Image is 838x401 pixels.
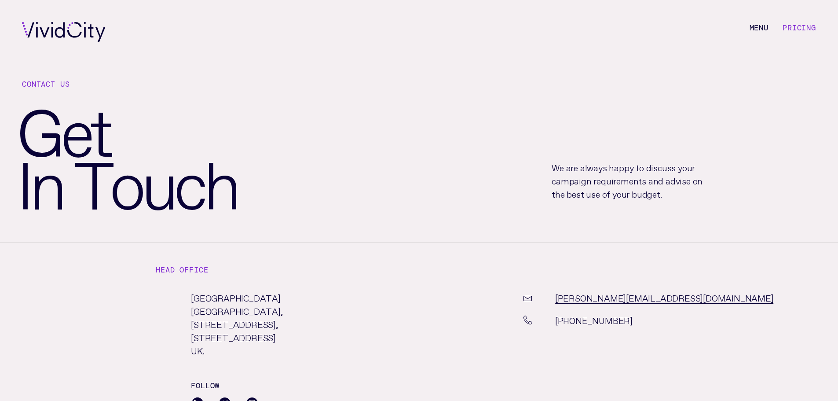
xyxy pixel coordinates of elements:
[555,313,633,326] p: [PHONE_NUMBER]
[552,160,706,200] p: We are always happy to discuss your campaign requirements and advise on the best use of your budget.
[156,257,682,291] h4: Head office
[783,23,816,33] a: Pricing
[191,291,410,357] p: [GEOGRAPHIC_DATA] [GEOGRAPHIC_DATA], [STREET_ADDRESS], [STREET_ADDRESS] UK.
[191,372,410,394] h4: Follow
[555,291,774,304] a: [PERSON_NAME][EMAIL_ADDRESS][DOMAIN_NAME]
